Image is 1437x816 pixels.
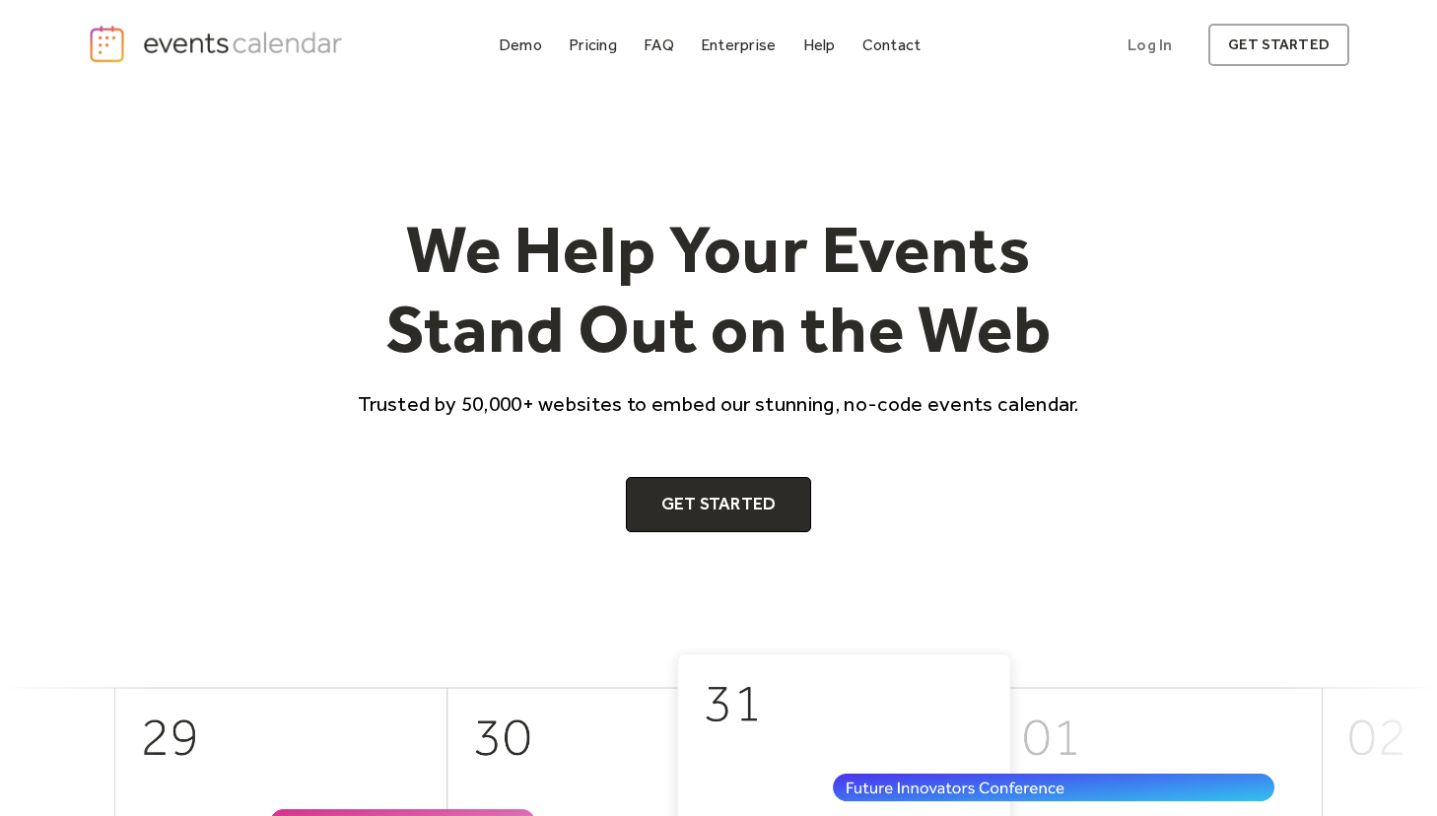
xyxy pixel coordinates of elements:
a: get started [1208,24,1349,66]
div: Demo [499,39,542,50]
a: Get Started [626,477,812,532]
div: FAQ [644,39,674,50]
a: Help [795,32,844,58]
div: Pricing [569,39,617,50]
h1: We Help Your Events Stand Out on the Web [340,209,1097,370]
div: Enterprise [701,39,776,50]
a: Enterprise [693,32,784,58]
p: Trusted by 50,000+ websites to embed our stunning, no-code events calendar. [340,389,1097,418]
div: Help [803,39,836,50]
a: Log In [1108,24,1192,66]
a: FAQ [636,32,682,58]
div: Contact [862,39,922,50]
a: Pricing [561,32,625,58]
a: Contact [855,32,929,58]
a: Demo [491,32,550,58]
